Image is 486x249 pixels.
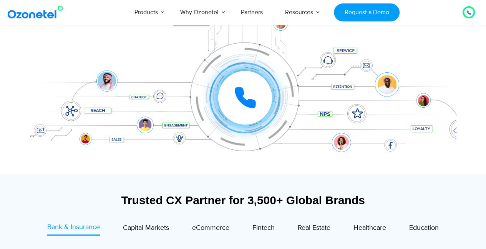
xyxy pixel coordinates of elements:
span: Fintech [252,224,275,232]
span: Capital Markets [123,224,169,232]
span: Education [409,224,439,232]
span: Healthcare [353,224,386,232]
a: Capital Markets [123,222,169,236]
a: Bank & Insurance [47,222,100,236]
a: eCommerce [192,222,229,236]
div: Trusted CX Partner for 3,500+ Global Brands [34,193,453,207]
a: Real Estate [298,222,330,236]
a: Request a Demo [334,3,400,21]
span: Real Estate [298,224,330,232]
a: Healthcare [353,222,386,236]
a: Fintech [252,222,275,236]
span: eCommerce [192,224,229,232]
span: Bank & Insurance [47,223,100,231]
a: Education [409,222,439,236]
